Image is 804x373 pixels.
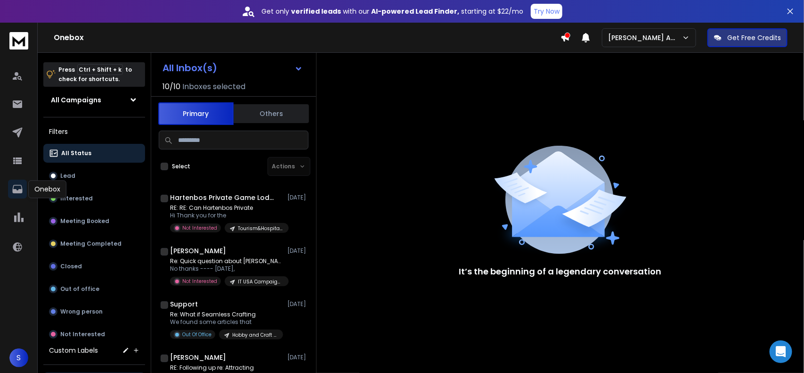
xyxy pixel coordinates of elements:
p: Wrong person [60,308,103,315]
button: Primary [158,102,234,125]
button: Interested [43,189,145,208]
button: Not Interested [43,325,145,344]
p: Meeting Completed [60,240,122,248]
p: Hobby and Craft Supplies UK Campaign 1 [232,332,277,339]
p: Re: Quick question about [PERSON_NAME] [170,257,283,265]
p: [DATE] [287,300,309,308]
button: All Inbox(s) [155,58,310,77]
p: Closed [60,263,82,270]
strong: verified leads [291,7,341,16]
span: Ctrl + Shift + k [77,64,123,75]
p: RE: Following up re: Attracting [170,364,283,372]
button: Out of office [43,280,145,298]
p: All Status [61,149,91,157]
h1: Onebox [54,32,560,43]
div: Onebox [28,181,66,199]
p: Out of office [60,285,99,293]
h1: Support [170,299,198,309]
p: IT USA Campaign 1 [238,278,283,285]
button: S [9,348,28,367]
h1: [PERSON_NAME] [170,353,226,362]
p: Not Interested [182,278,217,285]
button: Meeting Completed [43,234,145,253]
button: All Campaigns [43,91,145,109]
p: Interested [60,195,93,202]
button: Get Free Credits [707,28,788,47]
h3: Filters [43,125,145,138]
h1: [PERSON_NAME] [170,246,226,256]
button: Try Now [531,4,562,19]
button: Meeting Booked [43,212,145,231]
p: Lead [60,172,75,180]
h1: All Inbox(s) [162,63,217,73]
p: Hi Thank you for the [170,212,283,219]
label: Select [172,163,190,170]
h1: All Campaigns [51,95,101,105]
p: Get only with our starting at $22/mo [261,7,523,16]
span: 10 / 10 [162,81,180,92]
button: Closed [43,257,145,276]
button: Others [234,103,309,124]
p: Out Of Office [182,331,211,338]
p: We found some articles that [170,318,283,326]
p: Not Interested [60,331,105,338]
p: [DATE] [287,194,309,201]
p: [DATE] [287,247,309,255]
h3: Custom Labels [49,346,98,355]
p: No thanks ---- [DATE], [170,265,283,273]
p: RE: RE: Can Hartenbos Private [170,204,283,212]
p: It’s the beginning of a legendary conversation [459,265,662,278]
div: Open Intercom Messenger [770,340,792,363]
p: Meeting Booked [60,217,109,225]
p: [DATE] [287,354,309,361]
strong: AI-powered Lead Finder, [371,7,459,16]
p: Get Free Credits [727,33,781,42]
h3: Inboxes selected [182,81,245,92]
p: Not Interested [182,224,217,232]
button: All Status [43,144,145,163]
p: Re: What if Seamless Crafting [170,311,283,318]
p: Press to check for shortcuts. [58,65,132,84]
button: Lead [43,166,145,185]
h1: Hartenbos Private Game Lodge [170,193,274,202]
img: logo [9,32,28,50]
p: Tourism&Hospitality Africa Campaign 1 [238,225,283,232]
p: Try Now [534,7,560,16]
button: Wrong person [43,302,145,321]
p: [PERSON_NAME] Agency [608,33,682,42]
